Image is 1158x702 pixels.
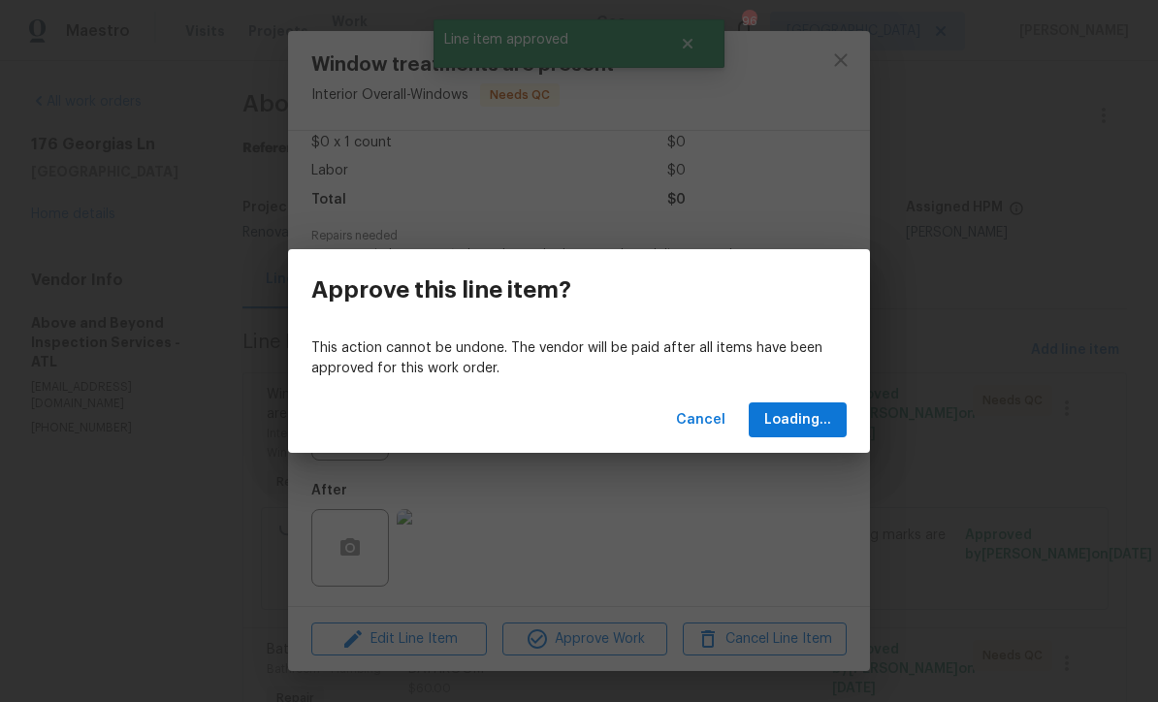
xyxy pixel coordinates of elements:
span: Cancel [676,408,725,432]
button: Loading... [749,402,847,438]
span: Loading... [764,408,831,432]
p: This action cannot be undone. The vendor will be paid after all items have been approved for this... [311,338,847,379]
button: Cancel [668,402,733,438]
h3: Approve this line item? [311,276,571,303]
